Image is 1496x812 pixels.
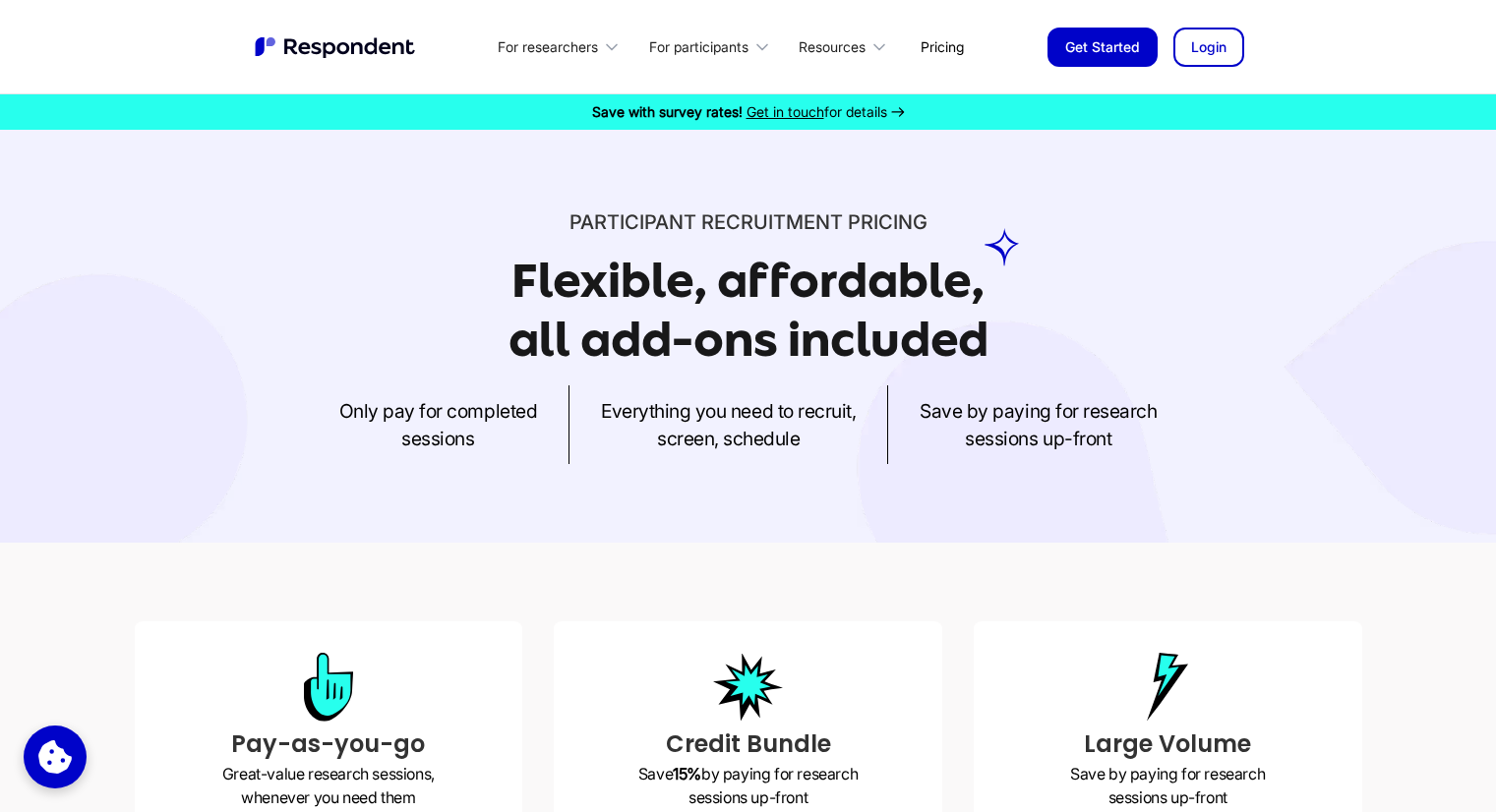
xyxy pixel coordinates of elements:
[487,24,637,70] div: For researchers
[799,37,866,57] div: Resources
[339,397,537,452] p: Only pay for completed sessions
[498,37,598,57] div: For researchers
[253,34,420,60] img: Untitled UI logotext
[509,254,988,367] h1: Flexible, affordable, all add-ons included
[747,103,824,120] span: Get in touch
[989,762,1346,809] p: Save by paying for research sessions up-front
[150,726,508,762] h3: Pay-as-you-go
[905,24,980,70] a: Pricing
[848,210,928,234] span: PRICING
[1173,28,1244,67] a: Login
[569,726,927,762] h3: Credit Bundle
[592,102,887,122] div: for details
[253,34,420,60] a: home
[788,24,905,70] div: Resources
[601,397,856,452] p: Everything you need to recruit, screen, schedule
[1047,28,1158,67] a: Get Started
[637,24,787,70] div: For participants
[150,762,508,809] p: Great-value research sessions, whenever you need them
[569,210,843,234] span: Participant recruitment
[989,726,1346,762] h3: Large Volume
[592,103,743,120] strong: Save with survey rates!
[569,762,927,809] p: Save by paying for research sessions up-front
[920,397,1157,452] p: Save by paying for research sessions up-front
[673,764,701,783] strong: 15%
[649,37,748,57] div: For participants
